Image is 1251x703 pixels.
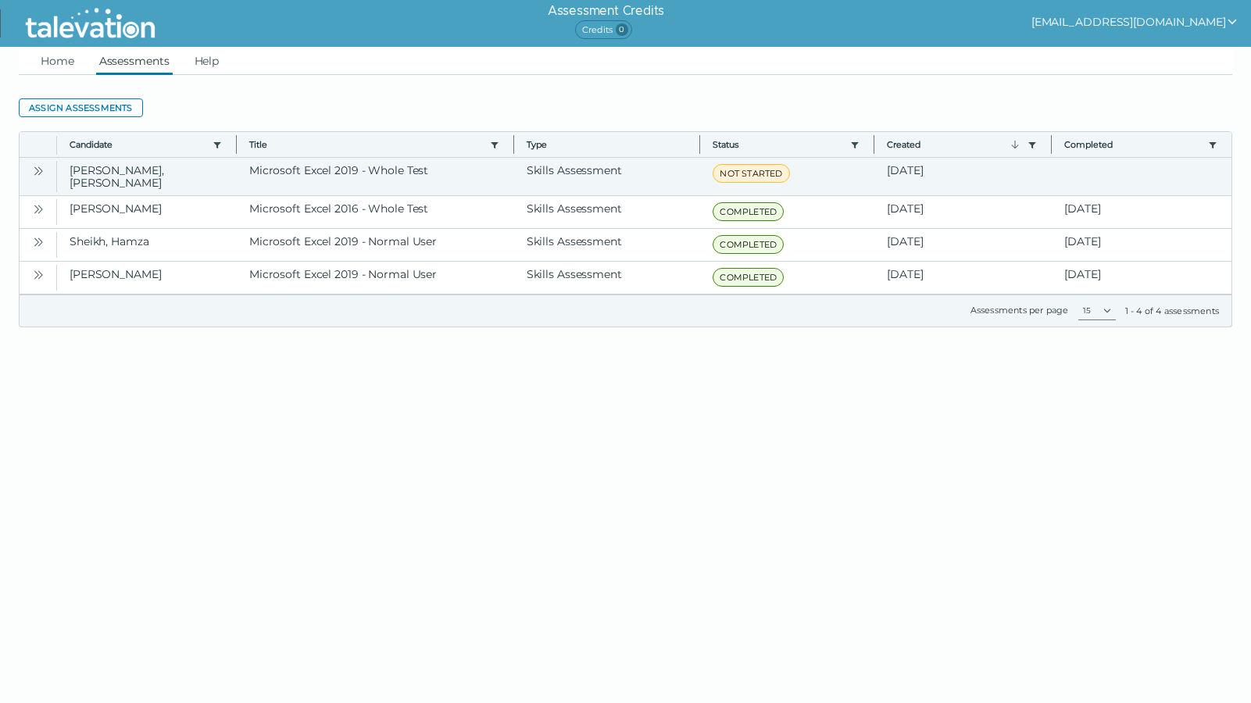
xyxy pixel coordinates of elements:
cds-icon: Open [32,203,45,216]
img: Talevation_Logo_Transparent_white.png [19,4,162,43]
clr-dg-cell: [DATE] [874,262,1052,294]
clr-dg-cell: Skills Assessment [514,196,701,228]
button: Open [29,161,48,180]
div: 1 - 4 of 4 assessments [1125,305,1219,317]
button: Open [29,199,48,218]
clr-dg-cell: [DATE] [1052,262,1231,294]
clr-dg-cell: [DATE] [1052,196,1231,228]
clr-dg-cell: [DATE] [1052,229,1231,261]
clr-dg-cell: Microsoft Excel 2019 - Normal User [237,262,514,294]
clr-dg-cell: Microsoft Excel 2016 - Whole Test [237,196,514,228]
clr-dg-cell: Skills Assessment [514,262,701,294]
button: Column resize handle [231,127,241,161]
clr-dg-cell: Microsoft Excel 2019 - Whole Test [237,158,514,195]
clr-dg-cell: [DATE] [874,229,1052,261]
span: Type [527,138,688,151]
button: Created [887,138,1021,151]
cds-icon: Open [32,236,45,248]
clr-dg-cell: [PERSON_NAME] [57,262,237,294]
button: Column resize handle [1046,127,1056,161]
button: Open [29,232,48,251]
clr-dg-cell: [PERSON_NAME] [57,196,237,228]
clr-dg-cell: [PERSON_NAME], [PERSON_NAME] [57,158,237,195]
a: Assessments [96,47,173,75]
button: Column resize handle [869,127,879,161]
button: Status [713,138,844,151]
clr-dg-cell: Sheikh, Hamza [57,229,237,261]
clr-dg-cell: Skills Assessment [514,229,701,261]
button: Column resize handle [509,127,519,161]
a: Help [191,47,223,75]
button: Candidate [70,138,206,151]
button: Completed [1064,138,1202,151]
span: 0 [616,23,628,36]
clr-dg-cell: [DATE] [874,196,1052,228]
clr-dg-cell: Skills Assessment [514,158,701,195]
a: Home [38,47,77,75]
label: Assessments per page [970,305,1069,316]
clr-dg-cell: Microsoft Excel 2019 - Normal User [237,229,514,261]
cds-icon: Open [32,165,45,177]
h6: Assessment Credits [548,2,664,20]
span: COMPLETED [713,268,784,287]
button: Column resize handle [695,127,705,161]
span: Credits [575,20,632,39]
button: Open [29,265,48,284]
span: COMPLETED [713,202,784,221]
button: Assign assessments [19,98,143,117]
span: COMPLETED [713,235,784,254]
button: show user actions [1031,12,1238,31]
span: NOT STARTED [713,164,789,183]
clr-dg-cell: [DATE] [874,158,1052,195]
cds-icon: Open [32,269,45,281]
button: Title [249,138,484,151]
